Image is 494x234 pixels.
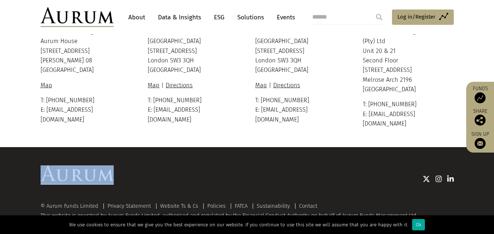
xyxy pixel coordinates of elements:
img: Twitter icon [423,175,430,183]
a: Map [41,82,54,89]
img: Access Funds [475,92,486,103]
img: Aurum Logo [41,165,114,185]
p: T: [PHONE_NUMBER] E: [EMAIL_ADDRESS][DOMAIN_NAME] [363,100,452,128]
img: Aurum [41,7,114,27]
p: T: [PHONE_NUMBER] E: [EMAIL_ADDRESS][DOMAIN_NAME] [148,96,237,124]
a: Map [148,82,161,89]
a: Log in/Register [392,9,454,25]
p: | [255,81,344,90]
div: Share [470,109,490,126]
a: Privacy Statement [108,203,151,209]
div: Ok [412,219,425,230]
img: Sign up to our newsletter [475,138,486,149]
a: Sign up [470,131,490,149]
p: Aurum Fund Management (Pty) Ltd Unit 20 & 21 Second Floor [STREET_ADDRESS] Melrose Arch 2196 [GEO... [363,27,452,95]
div: © Aurum Funds Limited [41,203,102,209]
a: About [125,11,149,24]
a: Solutions [234,11,268,24]
img: Share this post [475,115,486,126]
a: Funds [470,85,490,103]
input: Submit [372,10,386,24]
a: Events [273,11,295,24]
img: Instagram icon [435,175,442,183]
a: Sustainability [257,203,290,209]
a: Directions [164,82,195,89]
div: This website is operated by Aurum Funds Limited, authorised and regulated by the Financial Conduc... [41,203,454,225]
a: Contact [299,203,317,209]
span: Log in/Register [397,12,435,21]
p: T: [PHONE_NUMBER] E: [EMAIL_ADDRESS][DOMAIN_NAME] [41,96,130,124]
a: Data & Insights [154,11,205,24]
a: ESG [210,11,228,24]
img: Linkedin icon [447,175,454,183]
a: FATCA [235,203,248,209]
a: Policies [207,203,226,209]
p: | [148,81,237,90]
p: Aurum Fund Management Ltd. Aurum House [STREET_ADDRESS] [PERSON_NAME] 08 [GEOGRAPHIC_DATA] [41,27,130,75]
p: T: [PHONE_NUMBER] E: [EMAIL_ADDRESS][DOMAIN_NAME] [255,96,344,124]
a: Map [255,82,269,89]
a: Directions [271,82,302,89]
p: Aurum Funds Limited [GEOGRAPHIC_DATA] [STREET_ADDRESS] London SW3 3QH [GEOGRAPHIC_DATA] [148,27,237,75]
a: Website Ts & Cs [160,203,198,209]
p: Aurum Research Limited [GEOGRAPHIC_DATA] [STREET_ADDRESS] London SW3 3QH [GEOGRAPHIC_DATA] [255,27,344,75]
